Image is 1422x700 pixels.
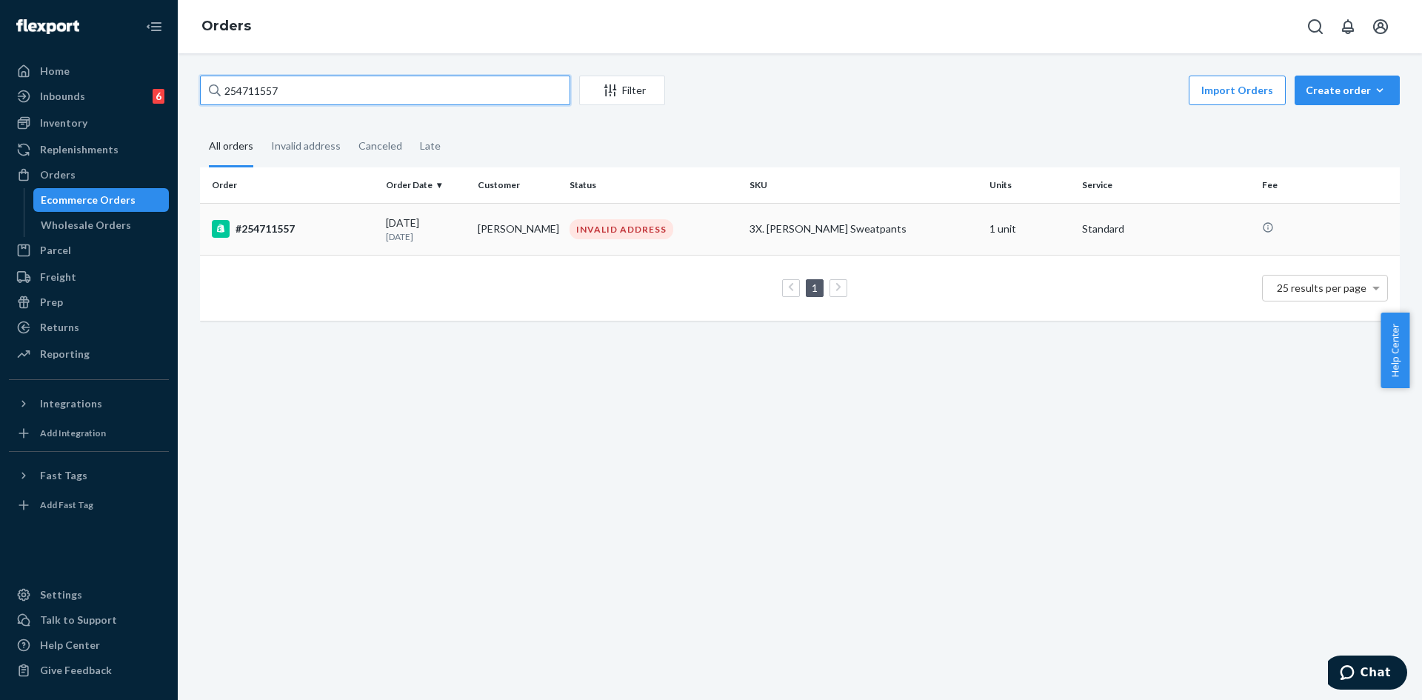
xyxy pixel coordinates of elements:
[9,493,169,517] a: Add Fast Tag
[1366,12,1395,41] button: Open account menu
[1333,12,1363,41] button: Open notifications
[984,203,1075,255] td: 1 unit
[40,167,76,182] div: Orders
[40,116,87,130] div: Inventory
[386,230,466,243] p: [DATE]
[1381,313,1409,388] button: Help Center
[386,216,466,243] div: [DATE]
[209,127,253,167] div: All orders
[9,608,169,632] button: Talk to Support
[40,587,82,602] div: Settings
[200,76,570,105] input: Search orders
[1256,167,1400,203] th: Fee
[9,138,169,161] a: Replenishments
[40,468,87,483] div: Fast Tags
[200,167,380,203] th: Order
[40,64,70,79] div: Home
[33,188,170,212] a: Ecommerce Orders
[1306,83,1389,98] div: Create order
[41,193,136,207] div: Ecommerce Orders
[9,464,169,487] button: Fast Tags
[40,638,100,653] div: Help Center
[9,342,169,366] a: Reporting
[1301,12,1330,41] button: Open Search Box
[40,295,63,310] div: Prep
[570,219,673,239] div: INVALID ADDRESS
[420,127,441,165] div: Late
[9,111,169,135] a: Inventory
[579,76,665,105] button: Filter
[201,18,251,34] a: Orders
[9,392,169,416] button: Integrations
[984,167,1075,203] th: Units
[40,89,85,104] div: Inbounds
[809,281,821,294] a: Page 1 is your current page
[153,89,164,104] div: 6
[580,83,664,98] div: Filter
[16,19,79,34] img: Flexport logo
[9,59,169,83] a: Home
[139,12,169,41] button: Close Navigation
[9,316,169,339] a: Returns
[41,218,131,233] div: Wholesale Orders
[1295,76,1400,105] button: Create order
[9,659,169,682] button: Give Feedback
[40,427,106,439] div: Add Integration
[1076,167,1256,203] th: Service
[478,179,558,191] div: Customer
[9,163,169,187] a: Orders
[9,633,169,657] a: Help Center
[564,167,744,203] th: Status
[1082,221,1250,236] p: Standard
[358,127,402,165] div: Canceled
[1189,76,1286,105] button: Import Orders
[472,203,564,255] td: [PERSON_NAME]
[40,270,76,284] div: Freight
[40,396,102,411] div: Integrations
[40,663,112,678] div: Give Feedback
[380,167,472,203] th: Order Date
[750,221,978,236] div: 3X. [PERSON_NAME] Sweatpants
[9,583,169,607] a: Settings
[9,265,169,289] a: Freight
[744,167,984,203] th: SKU
[33,213,170,237] a: Wholesale Orders
[9,239,169,262] a: Parcel
[40,499,93,511] div: Add Fast Tag
[40,613,117,627] div: Talk to Support
[40,347,90,361] div: Reporting
[1277,281,1366,294] span: 25 results per page
[271,127,341,165] div: Invalid address
[40,142,118,157] div: Replenishments
[9,290,169,314] a: Prep
[1328,656,1407,693] iframe: Opens a widget where you can chat to one of our agents
[40,243,71,258] div: Parcel
[40,320,79,335] div: Returns
[212,220,374,238] div: #254711557
[190,5,263,48] ol: breadcrumbs
[9,84,169,108] a: Inbounds6
[9,421,169,445] a: Add Integration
